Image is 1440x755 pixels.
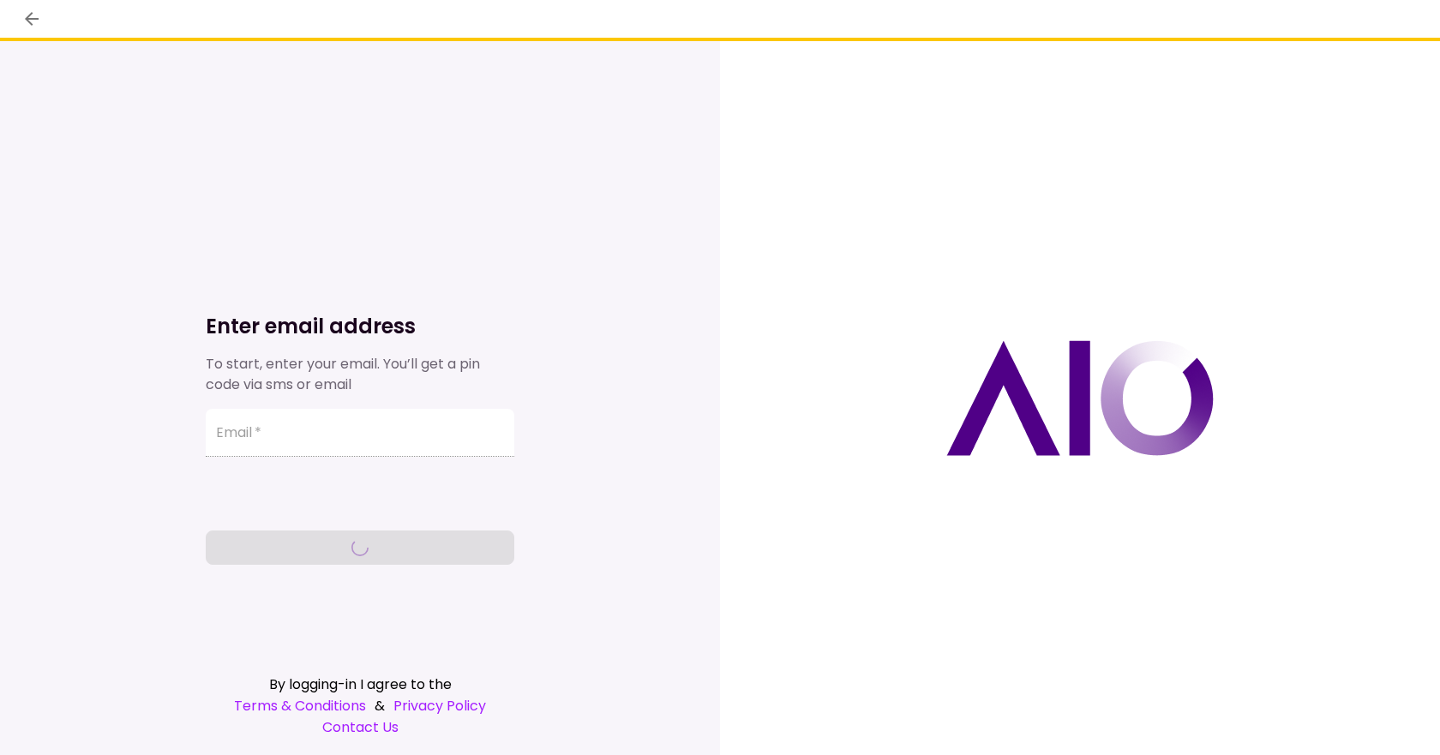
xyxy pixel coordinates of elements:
[206,716,514,738] a: Contact Us
[206,313,514,340] h1: Enter email address
[17,4,46,33] button: back
[234,695,366,716] a: Terms & Conditions
[206,354,514,395] div: To start, enter your email. You’ll get a pin code via sms or email
[206,695,514,716] div: &
[393,695,486,716] a: Privacy Policy
[206,674,514,695] div: By logging-in I agree to the
[946,340,1214,456] img: AIO logo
